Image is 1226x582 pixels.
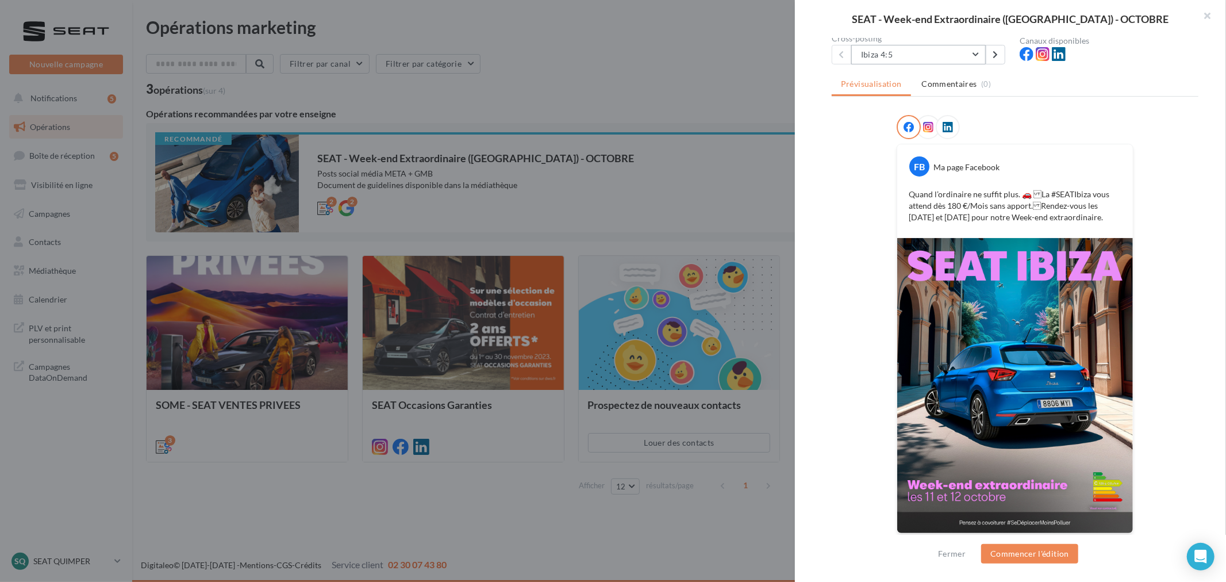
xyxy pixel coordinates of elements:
[981,79,991,89] span: (0)
[813,14,1208,24] div: SEAT - Week-end Extraordinaire ([GEOGRAPHIC_DATA]) - OCTOBRE
[933,547,970,561] button: Fermer
[1187,543,1215,570] div: Open Intercom Messenger
[909,156,929,177] div: FB
[897,534,1133,549] div: La prévisualisation est non-contractuelle
[1020,37,1198,45] div: Canaux disponibles
[909,189,1121,223] p: Quand l’ordinaire ne suffit plus. 🚗 La #SEATIbiza vous attend dès 180 €/Mois sans apport. Rendez-...
[922,78,977,90] span: Commentaires
[851,45,986,64] button: Ibiza 4:5
[981,544,1078,564] button: Commencer l'édition
[933,162,1000,173] div: Ma page Facebook
[832,35,1010,43] div: Cross-posting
